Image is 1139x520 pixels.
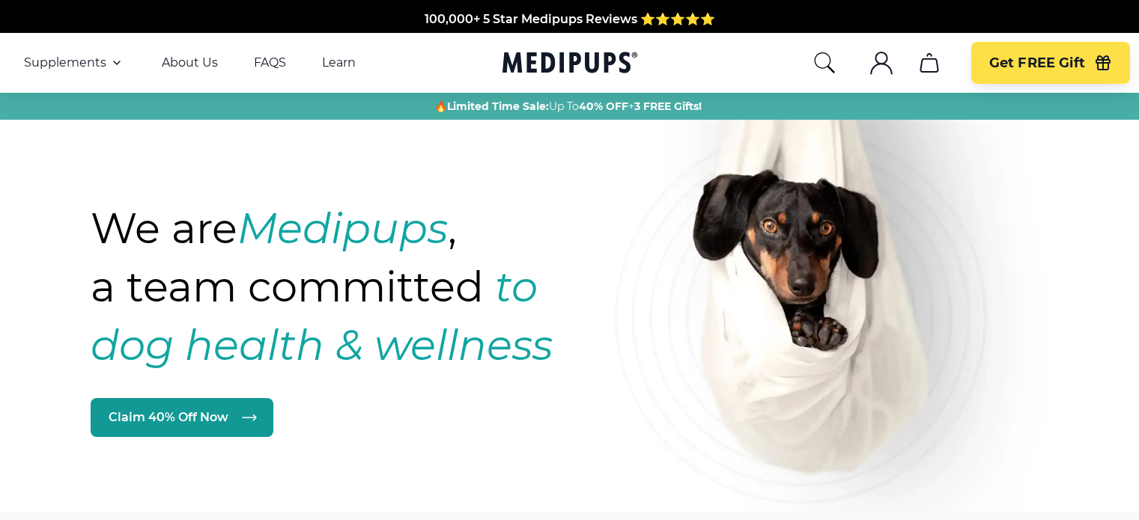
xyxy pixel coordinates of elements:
a: Medipups [502,49,637,79]
span: Made In The [GEOGRAPHIC_DATA] from domestic & globally sourced ingredients [321,29,818,43]
button: cart [911,45,947,81]
button: Get FREE Gift [971,42,1130,84]
a: Learn [322,55,356,70]
span: Supplements [24,55,106,70]
strong: Medipups [237,203,448,254]
h1: We are , a team committed [91,199,639,374]
span: 100,000+ 5 Star Medipups Reviews ⭐️⭐️⭐️⭐️⭐️ [425,11,715,25]
button: search [813,51,836,75]
button: account [863,45,899,81]
a: Claim 40% Off Now [91,398,273,437]
span: 🔥 Up To + [434,99,702,114]
a: FAQS [254,55,286,70]
a: About Us [162,55,218,70]
button: Supplements [24,54,126,72]
span: Get FREE Gift [989,55,1085,72]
